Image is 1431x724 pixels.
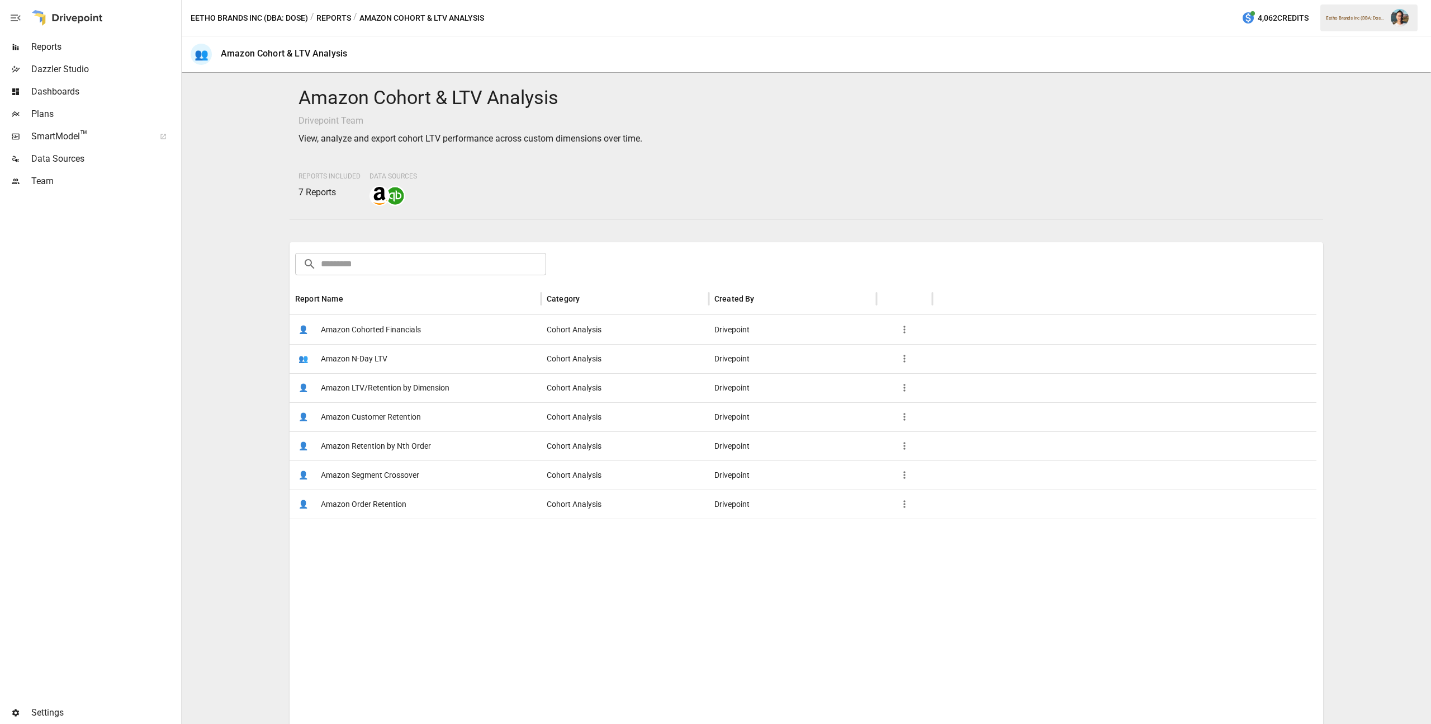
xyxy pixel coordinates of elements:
span: 👤 [295,496,312,513]
div: Drivepoint [709,490,876,519]
span: ™ [80,128,88,142]
button: Reports [316,11,351,25]
div: Drivepoint [709,344,876,373]
span: 👤 [295,379,312,396]
span: Amazon N-Day LTV [321,345,387,373]
span: Plans [31,107,179,121]
div: Cohort Analysis [541,490,709,519]
span: Reports [31,40,179,54]
span: Amazon Cohorted Financials [321,316,421,344]
span: Amazon LTV/Retention by Dimension [321,374,449,402]
div: / [310,11,314,25]
div: / [353,11,357,25]
div: Amazon Cohort & LTV Analysis [221,48,347,59]
div: Drivepoint [709,431,876,460]
button: 4,062Credits [1237,8,1313,29]
p: Drivepoint Team [298,114,1314,128]
div: Eetho Brands Inc (DBA: Dose) [1326,16,1384,21]
span: 👤 [295,408,312,425]
div: Drivepoint [709,402,876,431]
h4: Amazon Cohort & LTV Analysis [298,86,1314,110]
div: Category [547,294,580,303]
div: 👥 [191,44,212,65]
span: Amazon Customer Retention [321,403,421,431]
div: Drivepoint [709,373,876,402]
span: 👥 [295,350,312,367]
p: 7 Reports [298,186,361,199]
span: 4,062 Credits [1258,11,1309,25]
span: Dazzler Studio [31,63,179,76]
span: Amazon Retention by Nth Order [321,432,431,460]
img: quickbooks [386,187,404,205]
div: Drivepoint [709,460,876,490]
span: Dashboards [31,85,179,98]
span: Settings [31,706,179,720]
button: Sort [581,291,596,307]
span: 👤 [295,438,312,454]
div: Cohort Analysis [541,460,709,490]
img: amazon [371,187,388,205]
span: Data Sources [369,172,417,180]
button: Sort [344,291,360,307]
p: View, analyze and export cohort LTV performance across custom dimensions over time. [298,132,1314,145]
button: Sort [756,291,771,307]
span: Data Sources [31,152,179,166]
div: Cohort Analysis [541,373,709,402]
span: Amazon Order Retention [321,490,406,519]
div: Cohort Analysis [541,431,709,460]
div: Drivepoint [709,315,876,344]
div: Created By [714,294,755,303]
span: Amazon Segment Crossover [321,461,419,490]
div: Cohort Analysis [541,344,709,373]
span: 👤 [295,321,312,338]
span: Reports Included [298,172,361,180]
div: Cohort Analysis [541,402,709,431]
span: Team [31,175,179,188]
button: Eetho Brands Inc (DBA: Dose) [191,11,308,25]
div: Cohort Analysis [541,315,709,344]
span: 👤 [295,467,312,483]
div: Report Name [295,294,343,303]
span: SmartModel [31,130,148,143]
